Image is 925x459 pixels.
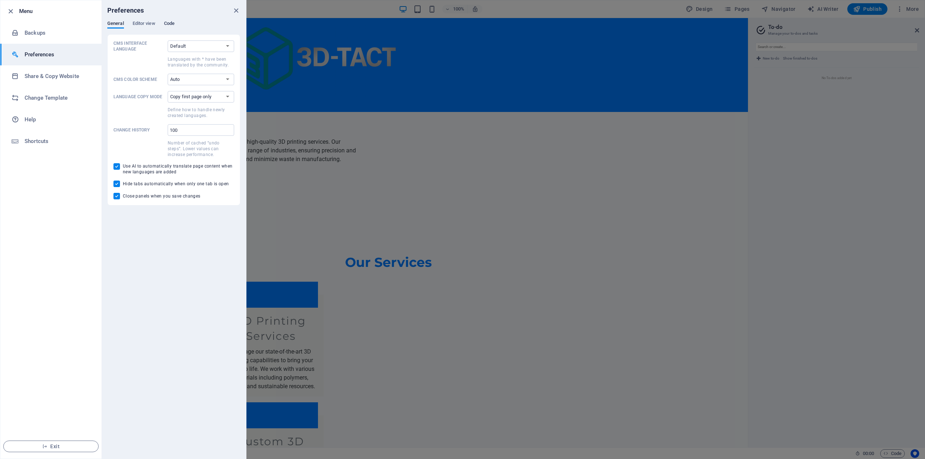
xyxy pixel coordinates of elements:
p: Define how to handle newly created languages. [168,107,234,118]
a: Help [0,109,102,130]
span: Close panels when you save changes [123,193,201,199]
h6: Help [25,115,91,124]
p: Change history [113,127,165,133]
button: close [232,6,240,15]
span: Exit [9,443,92,449]
span: Use AI to automatically translate page content when new languages are added [123,163,234,175]
p: Language Copy Mode [113,94,165,100]
button: Exit [3,441,99,452]
span: Hide tabs automatically when only one tab is open [123,181,229,187]
h6: Menu [19,7,96,16]
h6: Change Template [25,94,91,102]
input: Change historyNumber of cached “undo steps”. Lower values can increase performance. [168,124,234,136]
select: CMS Color Scheme [168,74,234,85]
h6: Preferences [107,6,144,15]
p: CMS Color Scheme [113,77,165,82]
span: Code [164,19,175,29]
select: CMS Interface LanguageLanguages with * have been translated by the community. [168,40,234,52]
p: Languages with * have been translated by the community. [168,56,234,68]
div: Preferences [107,21,240,34]
select: Language Copy ModeDefine how to handle newly created languages. [168,91,234,103]
h6: Shortcuts [25,137,91,146]
p: Number of cached “undo steps”. Lower values can increase performance. [168,140,234,157]
h6: Preferences [25,50,91,59]
h6: Share & Copy Website [25,72,91,81]
span: General [107,19,124,29]
h6: Backups [25,29,91,37]
span: Editor view [133,19,155,29]
p: CMS Interface Language [113,40,165,52]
